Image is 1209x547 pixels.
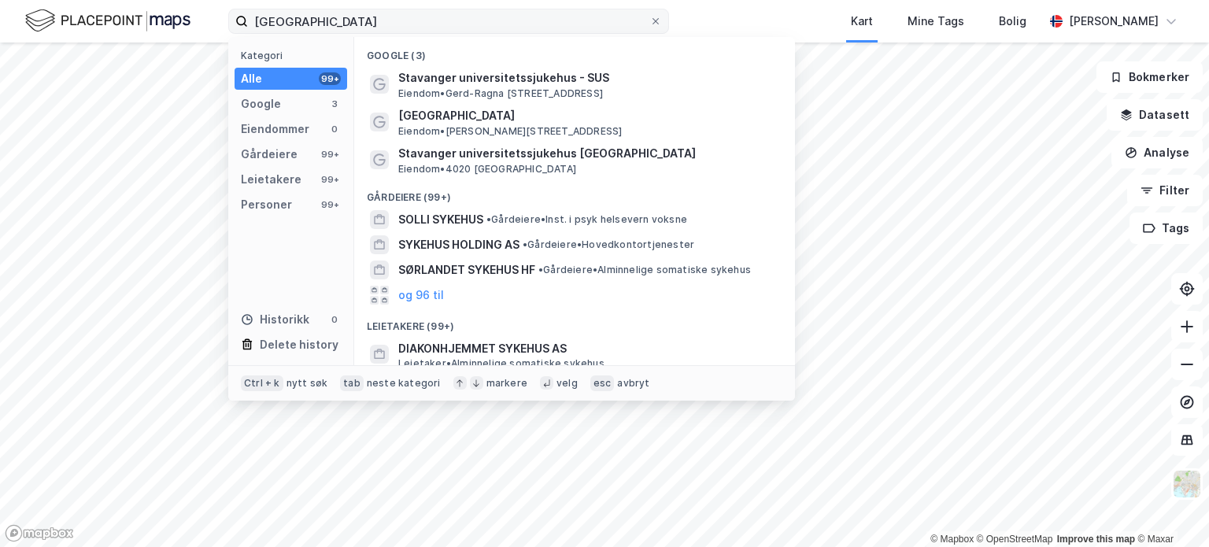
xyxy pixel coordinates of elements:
[1130,471,1209,547] iframe: Chat Widget
[241,94,281,113] div: Google
[590,375,615,391] div: esc
[287,377,328,390] div: nytt søk
[241,170,301,189] div: Leietakere
[851,12,873,31] div: Kart
[398,261,535,279] span: SØRLANDET SYKEHUS HF
[319,72,341,85] div: 99+
[354,308,795,336] div: Leietakere (99+)
[241,375,283,391] div: Ctrl + k
[248,9,649,33] input: Søk på adresse, matrikkel, gårdeiere, leietakere eller personer
[260,335,338,354] div: Delete history
[319,198,341,211] div: 99+
[398,235,519,254] span: SYKEHUS HOLDING AS
[523,238,694,251] span: Gårdeiere • Hovedkontortjenester
[1057,534,1135,545] a: Improve this map
[398,144,776,163] span: Stavanger universitetssjukehus [GEOGRAPHIC_DATA]
[999,12,1026,31] div: Bolig
[908,12,964,31] div: Mine Tags
[328,313,341,326] div: 0
[241,195,292,214] div: Personer
[319,173,341,186] div: 99+
[328,98,341,110] div: 3
[486,213,491,225] span: •
[319,148,341,161] div: 99+
[523,238,527,250] span: •
[398,87,603,100] span: Eiendom • Gerd-Ragna [STREET_ADDRESS]
[977,534,1053,545] a: OpenStreetMap
[398,68,776,87] span: Stavanger universitetssjukehus - SUS
[328,123,341,135] div: 0
[538,264,543,275] span: •
[398,125,622,138] span: Eiendom • [PERSON_NAME][STREET_ADDRESS]
[486,377,527,390] div: markere
[398,357,604,370] span: Leietaker • Alminnelige somatiske sykehus
[398,210,483,229] span: SOLLI SYKEHUS
[25,7,190,35] img: logo.f888ab2527a4732fd821a326f86c7f29.svg
[241,310,309,329] div: Historikk
[241,69,262,88] div: Alle
[241,145,298,164] div: Gårdeiere
[1107,99,1203,131] button: Datasett
[398,163,576,176] span: Eiendom • 4020 [GEOGRAPHIC_DATA]
[538,264,751,276] span: Gårdeiere • Alminnelige somatiske sykehus
[340,375,364,391] div: tab
[354,37,795,65] div: Google (3)
[1172,469,1202,499] img: Z
[930,534,974,545] a: Mapbox
[241,50,347,61] div: Kategori
[5,524,74,542] a: Mapbox homepage
[1127,175,1203,206] button: Filter
[398,286,444,305] button: og 96 til
[486,213,687,226] span: Gårdeiere • Inst. i psyk helsevern voksne
[617,377,649,390] div: avbryt
[354,179,795,207] div: Gårdeiere (99+)
[1069,12,1159,31] div: [PERSON_NAME]
[1130,471,1209,547] div: Kontrollprogram for chat
[1130,213,1203,244] button: Tags
[1096,61,1203,93] button: Bokmerker
[398,339,776,358] span: DIAKONHJEMMET SYKEHUS AS
[1111,137,1203,168] button: Analyse
[367,377,441,390] div: neste kategori
[556,377,578,390] div: velg
[241,120,309,139] div: Eiendommer
[398,106,776,125] span: [GEOGRAPHIC_DATA]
